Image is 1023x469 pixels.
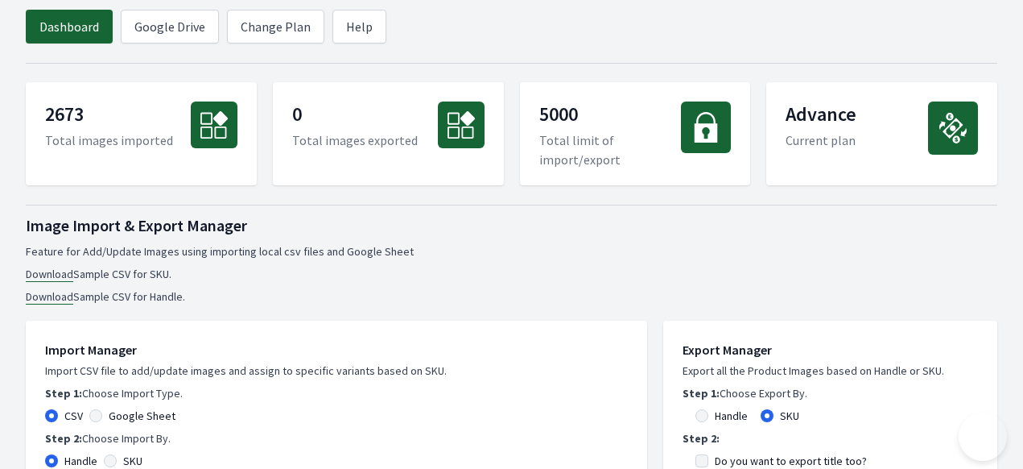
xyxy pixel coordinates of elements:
[786,131,856,150] p: Current plan
[45,385,628,401] p: Choose Import Type.
[227,10,324,44] a: Change Plan
[715,453,867,469] label: Do you want to export title too?
[780,408,799,424] label: SKU
[45,430,628,446] p: Choose Import By.
[683,386,720,401] b: Step 1:
[123,453,142,469] label: SKU
[64,408,83,424] label: CSV
[45,131,173,150] p: Total images imported
[45,363,628,379] p: Import CSV file to add/update images and assign to specific variants based on SKU.
[786,102,856,131] p: Advance
[683,385,978,401] p: Choose Export By.
[26,214,997,237] h1: Image Import & Export Manager
[683,340,978,359] h1: Export Manager
[683,363,978,379] p: Export all the Product Images based on Handle or SKU.
[26,243,997,259] p: Feature for Add/Update Images using importing local csv files and Google Sheet
[45,102,173,131] p: 2673
[121,10,219,44] a: Google Drive
[715,408,748,424] label: Handle
[45,340,628,359] h1: Import Manager
[26,266,997,282] li: Sample CSV for SKU.
[26,10,113,44] a: Dashboard
[64,453,97,469] label: Handle
[26,267,73,282] a: Download
[26,289,73,305] a: Download
[292,102,418,131] p: 0
[332,10,386,44] a: Help
[959,413,1007,461] iframe: Toggle Customer Support
[26,288,997,305] li: Sample CSV for Handle.
[683,431,720,446] b: Step 2:
[292,131,418,150] p: Total images exported
[45,386,82,401] b: Step 1:
[539,131,682,169] p: Total limit of import/export
[45,431,82,446] b: Step 2:
[109,408,175,424] label: Google Sheet
[539,102,682,131] p: 5000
